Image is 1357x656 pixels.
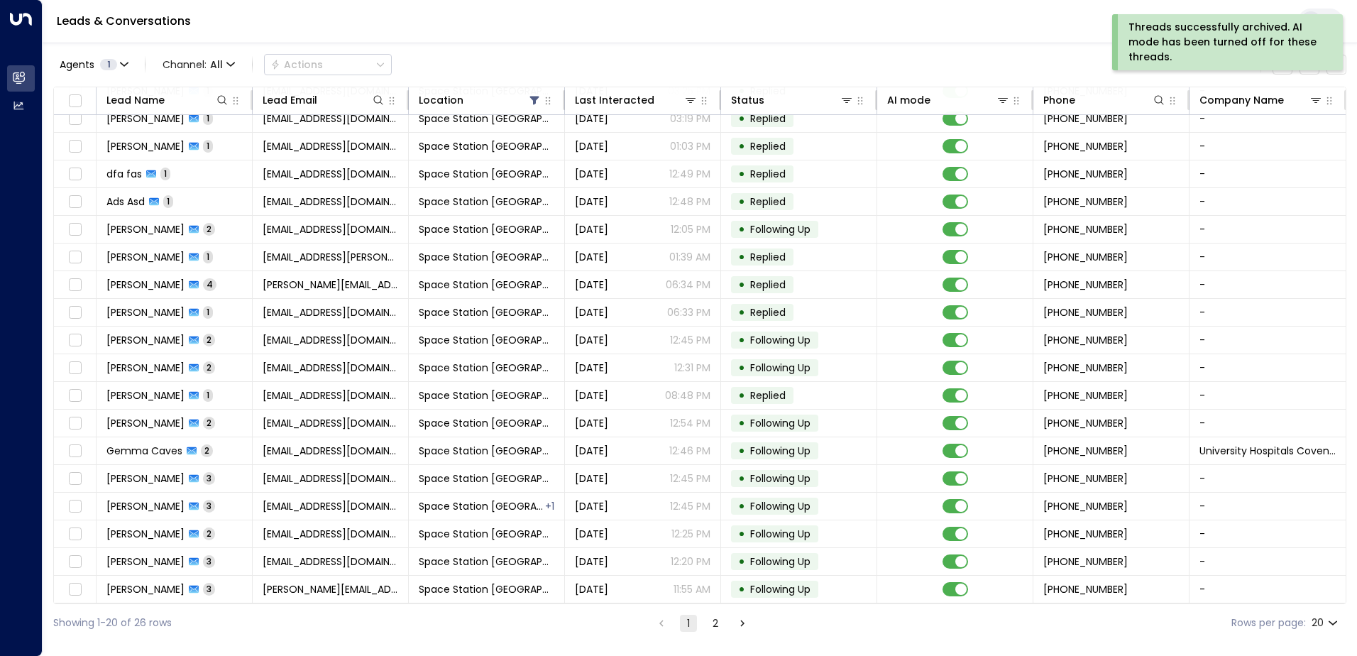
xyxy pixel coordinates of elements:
[66,276,84,294] span: Toggle select row
[1043,361,1128,375] span: +447791380990
[1043,527,1128,541] span: +447940864191
[1190,299,1346,326] td: -
[263,471,398,486] span: lol.yebiga@googlemail.com
[674,361,710,375] p: 12:31 PM
[263,444,398,458] span: gemma.caves@uhcw.nhs.uk
[669,250,710,264] p: 01:39 AM
[419,92,542,109] div: Location
[575,416,608,430] span: Sep 01, 2025
[1128,20,1324,65] div: Threads successfully archived. AI mode has been turned off for these threads.
[66,387,84,405] span: Toggle select row
[203,472,215,484] span: 3
[738,300,745,324] div: •
[263,554,398,569] span: iamtom_thatisme@hotmail.com
[750,305,786,319] span: Replied
[738,328,745,352] div: •
[1043,222,1128,236] span: +447749606265
[66,498,84,515] span: Toggle select row
[1190,188,1346,215] td: -
[263,527,398,541] span: raynayoung@126.com
[545,499,554,513] div: Space Station Hall Green
[750,361,811,375] span: Following Up
[1043,499,1128,513] span: +447484639142
[66,359,84,377] span: Toggle select row
[106,222,185,236] span: Claire Sumpter
[750,195,786,209] span: Replied
[106,250,185,264] span: Jason Doyle
[106,416,185,430] span: Steve James
[1043,305,1128,319] span: +447770324961
[750,471,811,486] span: Following Up
[1043,139,1128,153] span: +447526210488
[66,470,84,488] span: Toggle select row
[575,471,608,486] span: Sep 01, 2025
[575,361,608,375] span: Sep 02, 2025
[157,55,241,75] span: Channel:
[738,466,745,491] div: •
[1190,216,1346,243] td: -
[66,193,84,211] span: Toggle select row
[670,139,710,153] p: 01:03 PM
[210,59,223,70] span: All
[419,582,554,596] span: Space Station Solihull
[263,222,398,236] span: clairesumpter2@gmail.com
[738,245,745,269] div: •
[53,616,172,630] div: Showing 1-20 of 26 rows
[419,471,554,486] span: Space Station Solihull
[671,554,710,569] p: 12:20 PM
[106,111,185,126] span: Pamela Wharton
[263,499,398,513] span: pmf2111@gmail.com
[575,527,608,541] span: Sep 01, 2025
[201,444,213,457] span: 2
[264,54,392,75] div: Button group with a nested menu
[669,444,710,458] p: 12:46 PM
[652,614,752,632] nav: pagination navigation
[1043,92,1075,109] div: Phone
[263,278,398,292] span: donetta@braddons.net
[106,554,185,569] span: Thomas McAndrew
[1190,105,1346,132] td: -
[1043,444,1128,458] span: +447877850831
[263,111,398,126] span: pwharton02@yahoo.co.uk
[1190,520,1346,547] td: -
[575,554,608,569] span: Sep 01, 2025
[203,306,213,318] span: 1
[1043,582,1128,596] span: +447801508290
[1190,354,1346,381] td: -
[680,615,697,632] button: page 1
[1231,616,1306,630] label: Rows per page:
[738,494,745,518] div: •
[738,522,745,546] div: •
[419,554,554,569] span: Space Station Solihull
[575,111,608,126] span: Yesterday
[66,248,84,266] span: Toggle select row
[1190,327,1346,354] td: -
[750,416,811,430] span: Following Up
[106,361,185,375] span: David Robertson
[738,577,745,601] div: •
[1043,388,1128,403] span: +447791380990
[1190,493,1346,520] td: -
[270,58,323,71] div: Actions
[419,278,554,292] span: Space Station Solihull
[669,195,710,209] p: 12:48 PM
[1199,92,1323,109] div: Company Name
[667,305,710,319] p: 06:33 PM
[1043,333,1128,347] span: +447459083731
[750,582,811,596] span: Following Up
[160,168,170,180] span: 1
[66,553,84,571] span: Toggle select row
[1190,160,1346,187] td: -
[66,221,84,239] span: Toggle select row
[419,444,554,458] span: Space Station Solihull
[887,92,930,109] div: AI mode
[203,334,215,346] span: 2
[734,615,751,632] button: Go to next page
[1190,465,1346,492] td: -
[263,305,398,319] span: jasonkdoyle@yahoo.co.uk
[1043,250,1128,264] span: +447579041083
[750,111,786,126] span: Replied
[66,92,84,110] span: Toggle select all
[738,383,745,408] div: •
[263,195,398,209] span: adsdsa@gmail.com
